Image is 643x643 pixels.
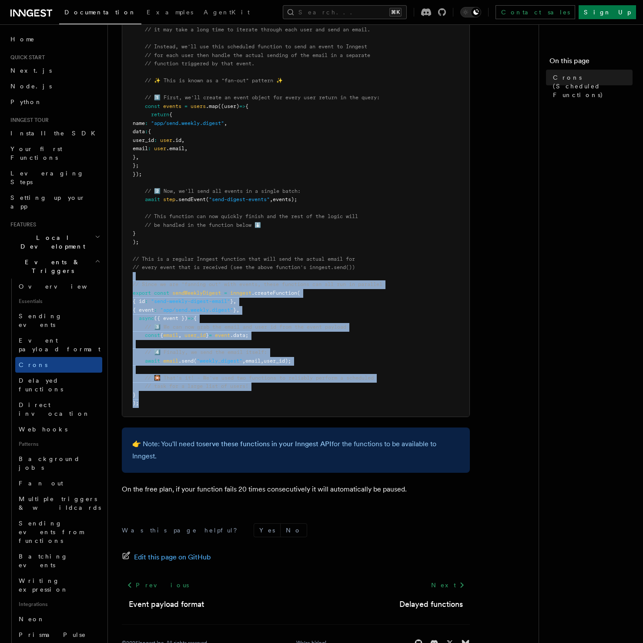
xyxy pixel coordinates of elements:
span: const [145,332,160,338]
span: // Since we are "fanning out" with events, these functions can all run in parallel [133,281,382,287]
span: Sending events from functions [19,520,84,544]
kbd: ⌘K [389,8,402,17]
span: Setting up your app [10,194,85,210]
span: ((user) [218,103,239,109]
span: AgentKit [204,9,250,16]
span: , [233,298,236,304]
span: // This function can now quickly finish and the rest of the logic will [145,213,358,219]
span: , [181,137,184,143]
span: = [209,332,212,338]
span: Overview [19,283,108,290]
span: Integrations [15,597,102,611]
span: // 1️⃣ First, we'll create an event object for every user return in the query: [145,94,380,101]
span: Event payload format [19,337,100,353]
span: Local Development [7,233,95,251]
span: // for each user then handle the actual sending of the email in a separate [145,52,370,58]
span: Next.js [10,67,52,74]
span: : [145,298,148,304]
span: Patterns [15,437,102,451]
span: // 3️⃣ We can now grab the email and user id from the event payload [145,324,346,330]
a: Documentation [59,3,141,24]
span: : [154,307,157,313]
button: Events & Triggers [7,254,102,279]
span: events [163,103,181,109]
span: Install the SDK [10,130,100,137]
span: Python [10,98,42,105]
span: step [163,196,175,202]
a: Python [7,94,102,110]
span: "send-weekly-digest-email" [151,298,230,304]
span: events); [273,196,297,202]
span: "app/send.weekly.digest" [160,307,233,313]
span: , [270,196,273,202]
span: { [245,103,248,109]
h4: On this page [549,56,633,70]
span: , [261,358,264,364]
span: , [184,145,188,151]
span: await [145,358,160,364]
span: Essentials [15,294,102,308]
span: const [154,290,169,296]
span: Home [10,35,35,44]
span: Events & Triggers [7,258,95,275]
span: Multiple triggers & wildcards [19,495,101,511]
span: user_id); [264,358,291,364]
span: event [215,332,230,338]
span: Background jobs [19,455,80,471]
a: serve these functions in your Inngest API [202,440,332,448]
span: return [151,111,169,118]
span: // every event that is received (see the above function's inngest.send()) [133,264,355,270]
span: .data; [230,332,248,338]
a: Node.js [7,78,102,94]
a: Webhooks [15,421,102,437]
a: Delayed functions [399,598,463,610]
a: Sign Up [579,5,636,19]
span: , [242,358,245,364]
span: Documentation [64,9,136,16]
button: Search...⌘K [283,5,407,19]
button: No [281,524,307,537]
span: ({ event }) [154,315,188,321]
a: Install the SDK [7,125,102,141]
p: 👉 Note: You'll need to for the functions to be available to Inngest. [132,438,459,462]
span: export [133,290,151,296]
span: } [133,154,136,160]
a: Your first Functions [7,141,102,165]
span: sendWeeklyDigest [172,290,221,296]
span: Crons [19,361,47,368]
span: // 🎇 That's it! - We've used two functions to reliably perform a scheduled [145,375,374,381]
span: Fan out [19,480,63,487]
span: inngest [230,290,251,296]
span: Examples [147,9,193,16]
a: Prisma Pulse [15,627,102,643]
span: // ✨ This is known as a "fan-out" pattern ✨ [145,77,283,84]
span: // 4️⃣ Finally, we send the email itself: [145,349,267,355]
button: Local Development [7,230,102,254]
span: email [245,358,261,364]
span: // This is a regular Inngest function that will send the actual email for [133,256,355,262]
span: Neon [19,616,45,623]
span: { [194,315,197,321]
a: Home [7,31,102,47]
span: ); [133,400,139,406]
a: Direct invocation [15,397,102,421]
a: Next [426,577,470,593]
span: data [133,128,145,135]
span: { id [133,298,145,304]
span: } [206,332,209,338]
span: .id [172,137,181,143]
span: } [230,298,233,304]
span: { [169,111,172,118]
span: async [139,315,154,321]
button: Toggle dark mode [460,7,481,17]
span: "weekly_digest" [197,358,242,364]
span: } [233,307,236,313]
span: .map [206,103,218,109]
a: Crons (Scheduled Functions) [549,70,633,103]
span: Webhooks [19,426,67,433]
a: Overview [15,279,102,294]
a: Leveraging Steps [7,165,102,190]
span: .send [178,358,194,364]
a: Edit this page on GitHub [122,551,211,563]
span: Writing expression [19,577,68,593]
